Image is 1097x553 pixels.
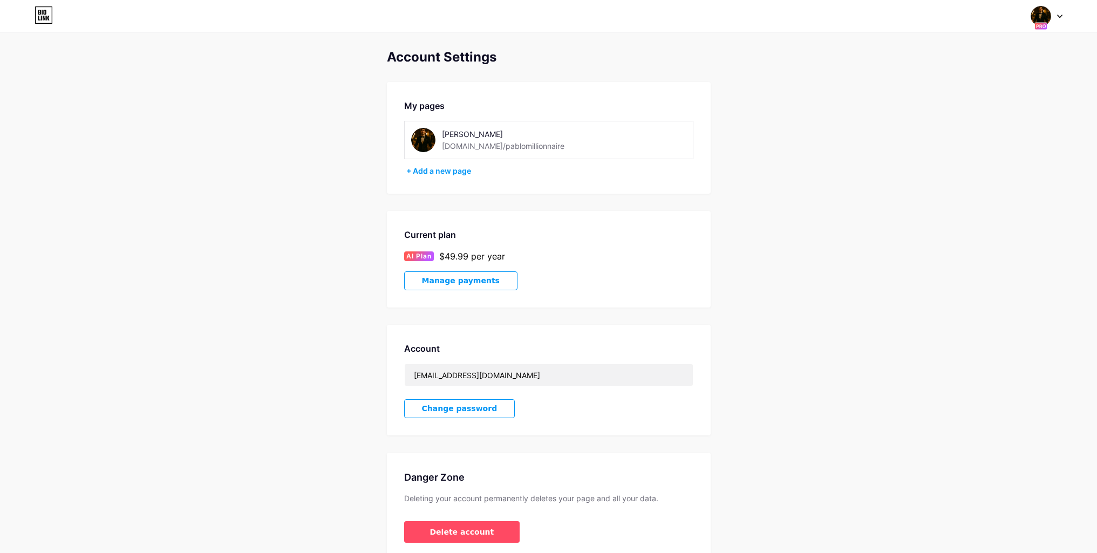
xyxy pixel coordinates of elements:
div: Account [404,342,693,355]
div: [DOMAIN_NAME]/pablomillionnaire [442,140,564,152]
input: Email [405,364,693,386]
span: Manage payments [422,276,500,285]
img: pablomillionnaire [411,128,435,152]
span: Delete account [430,527,494,538]
img: pablomillionnaire [1031,6,1051,26]
div: Account Settings [387,50,711,65]
div: $49.99 per year [439,250,505,263]
span: Change password [422,404,498,413]
div: Danger Zone [404,470,693,484]
button: Change password [404,399,515,418]
button: Manage payments [404,271,517,290]
button: Delete account [404,521,520,543]
div: + Add a new page [406,166,693,176]
div: Current plan [404,228,693,241]
div: [PERSON_NAME] [442,128,595,140]
div: Deleting your account permanently deletes your page and all your data. [404,493,693,504]
span: AI Plan [406,251,432,261]
div: My pages [404,99,693,112]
